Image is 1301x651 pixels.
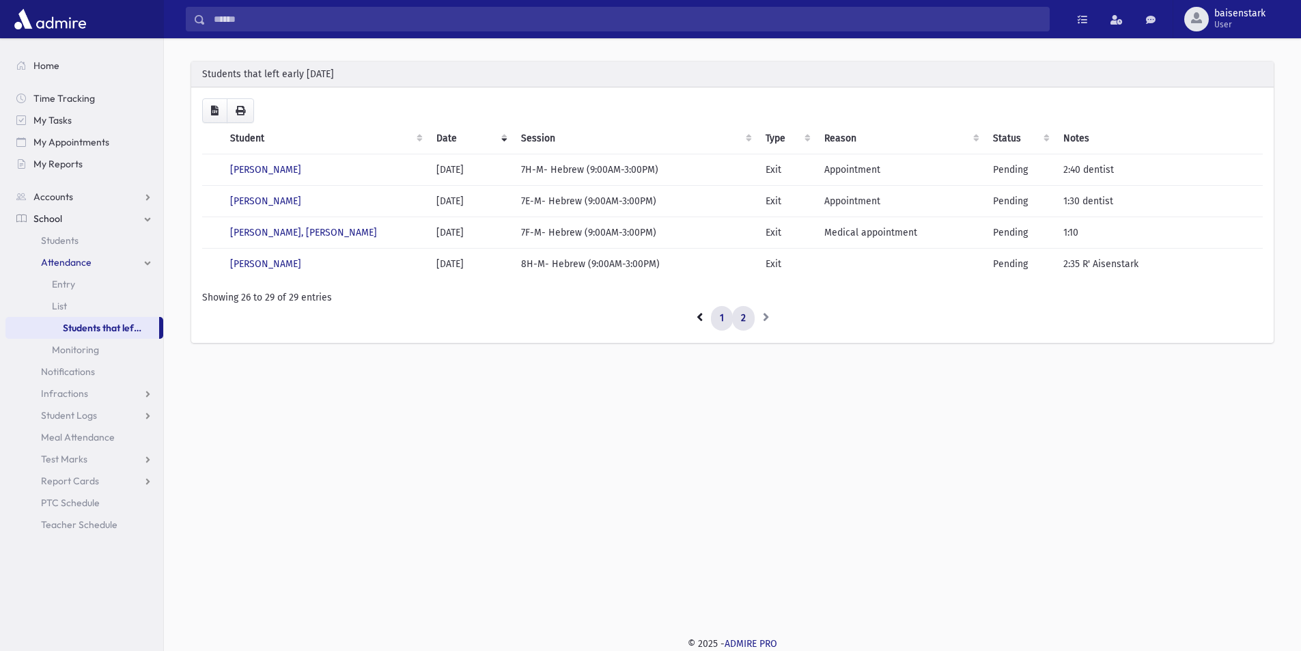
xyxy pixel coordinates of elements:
button: CSV [202,98,227,123]
td: Pending [985,249,1055,280]
a: Monitoring [5,339,163,361]
td: Exit [757,154,817,186]
a: [PERSON_NAME] [230,164,301,176]
a: Students [5,230,163,251]
td: [DATE] [428,249,512,280]
td: 7E-M- Hebrew (9:00AM-3:00PM) [513,186,757,217]
a: Meal Attendance [5,426,163,448]
span: Students [41,234,79,247]
th: Date: activate to sort column ascending [428,123,512,154]
span: School [33,212,62,225]
span: Report Cards [41,475,99,487]
td: Exit [757,186,817,217]
img: AdmirePro [11,5,89,33]
span: Time Tracking [33,92,95,105]
button: Print [227,98,254,123]
a: Infractions [5,383,163,404]
td: Pending [985,186,1055,217]
th: Notes [1055,123,1263,154]
a: [PERSON_NAME] [230,258,301,270]
span: My Appointments [33,136,109,148]
a: Teacher Schedule [5,514,163,536]
td: 1:10 [1055,217,1263,249]
td: Medical appointment [816,217,985,249]
a: Accounts [5,186,163,208]
span: Meal Attendance [41,431,115,443]
div: © 2025 - [186,637,1279,651]
a: [PERSON_NAME] [230,195,301,207]
a: Attendance [5,251,163,273]
a: Notifications [5,361,163,383]
a: [PERSON_NAME], [PERSON_NAME] [230,227,377,238]
td: Pending [985,154,1055,186]
a: Test Marks [5,448,163,470]
span: Teacher Schedule [41,518,117,531]
span: Home [33,59,59,72]
a: Student Logs [5,404,163,426]
a: My Reports [5,153,163,175]
span: baisenstark [1214,8,1265,19]
th: Student: activate to sort column ascending [222,123,428,154]
a: Report Cards [5,470,163,492]
div: Showing 26 to 29 of 29 entries [202,290,1263,305]
td: [DATE] [428,186,512,217]
td: Exit [757,249,817,280]
span: Infractions [41,387,88,400]
td: 7H-M- Hebrew (9:00AM-3:00PM) [513,154,757,186]
td: 2:40 dentist [1055,154,1263,186]
td: Appointment [816,154,985,186]
span: PTC Schedule [41,497,100,509]
input: Search [206,7,1049,31]
span: My Reports [33,158,83,170]
a: My Tasks [5,109,163,131]
a: My Appointments [5,131,163,153]
span: Attendance [41,256,92,268]
span: Student Logs [41,409,97,421]
a: Time Tracking [5,87,163,109]
span: User [1214,19,1265,30]
a: PTC Schedule [5,492,163,514]
a: ADMIRE PRO [725,638,777,650]
span: List [52,300,67,312]
a: Entry [5,273,163,295]
td: [DATE] [428,217,512,249]
a: Students that left early [DATE] [5,317,159,339]
td: 8H-M- Hebrew (9:00AM-3:00PM) [513,249,757,280]
td: 1:30 dentist [1055,186,1263,217]
td: Pending [985,217,1055,249]
a: 2 [732,306,755,331]
td: Appointment [816,186,985,217]
span: My Tasks [33,114,72,126]
a: List [5,295,163,317]
span: Entry [52,278,75,290]
a: 1 [711,306,733,331]
th: Status: activate to sort column ascending [985,123,1055,154]
a: Home [5,55,163,77]
span: Accounts [33,191,73,203]
td: [DATE] [428,154,512,186]
a: School [5,208,163,230]
th: Reason: activate to sort column ascending [816,123,985,154]
span: Notifications [41,365,95,378]
td: 7F-M- Hebrew (9:00AM-3:00PM) [513,217,757,249]
td: 2:35 R' Aisenstark [1055,249,1263,280]
th: Session : activate to sort column ascending [513,123,757,154]
span: Monitoring [52,344,99,356]
div: Students that left early [DATE] [191,61,1274,87]
td: Exit [757,217,817,249]
span: Test Marks [41,453,87,465]
th: Type: activate to sort column ascending [757,123,817,154]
